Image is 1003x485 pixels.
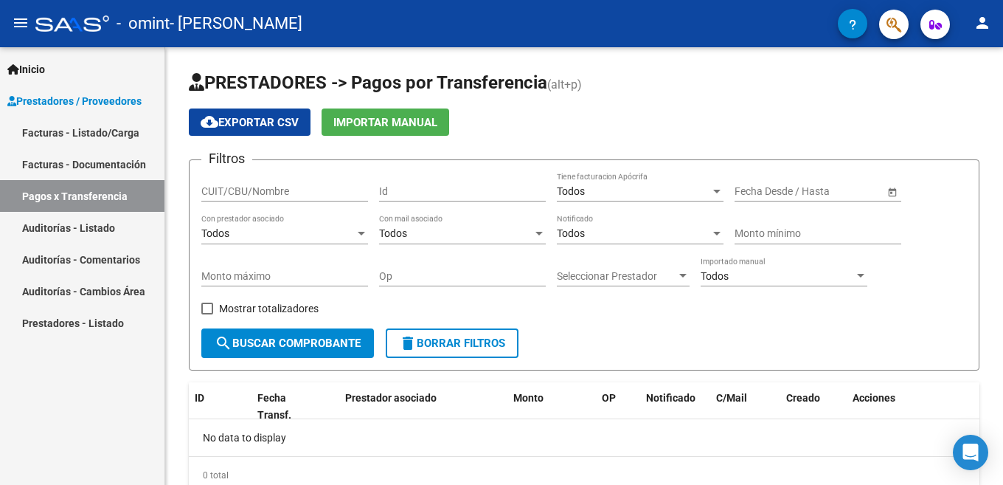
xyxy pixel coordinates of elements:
[117,7,170,40] span: - omint
[322,109,449,136] button: Importar Manual
[974,14,991,32] mat-icon: person
[786,392,820,404] span: Creado
[602,392,616,404] span: OP
[215,337,361,350] span: Buscar Comprobante
[547,78,582,92] span: (alt+p)
[201,113,218,131] mat-icon: cloud_download
[339,382,507,431] datatable-header-cell: Prestador asociado
[251,382,318,431] datatable-header-cell: Fecha Transf.
[170,7,302,40] span: - [PERSON_NAME]
[801,185,873,198] input: Fecha fin
[953,435,988,470] div: Open Intercom Messenger
[847,382,979,431] datatable-header-cell: Acciones
[507,382,596,431] datatable-header-cell: Monto
[701,270,729,282] span: Todos
[513,392,544,404] span: Monto
[201,329,374,358] button: Buscar Comprobante
[333,116,437,129] span: Importar Manual
[12,14,29,32] mat-icon: menu
[201,148,252,169] h3: Filtros
[780,382,847,431] datatable-header-cell: Creado
[189,72,547,93] span: PRESTADORES -> Pagos por Transferencia
[189,109,310,136] button: Exportar CSV
[735,185,788,198] input: Fecha inicio
[215,334,232,352] mat-icon: search
[853,392,895,404] span: Acciones
[195,392,204,404] span: ID
[557,270,676,283] span: Seleccionar Prestador
[596,382,640,431] datatable-header-cell: OP
[646,392,695,404] span: Notificado
[557,185,585,197] span: Todos
[257,392,291,421] span: Fecha Transf.
[345,392,437,404] span: Prestador asociado
[201,227,229,239] span: Todos
[716,392,747,404] span: C/Mail
[201,116,299,129] span: Exportar CSV
[557,227,585,239] span: Todos
[7,61,45,78] span: Inicio
[379,227,407,239] span: Todos
[189,419,979,456] div: No data to display
[399,337,505,350] span: Borrar Filtros
[219,300,319,317] span: Mostrar totalizadores
[399,334,417,352] mat-icon: delete
[884,184,900,199] button: Open calendar
[7,93,142,109] span: Prestadores / Proveedores
[386,329,518,358] button: Borrar Filtros
[189,382,251,431] datatable-header-cell: ID
[640,382,710,431] datatable-header-cell: Notificado
[710,382,780,431] datatable-header-cell: C/Mail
